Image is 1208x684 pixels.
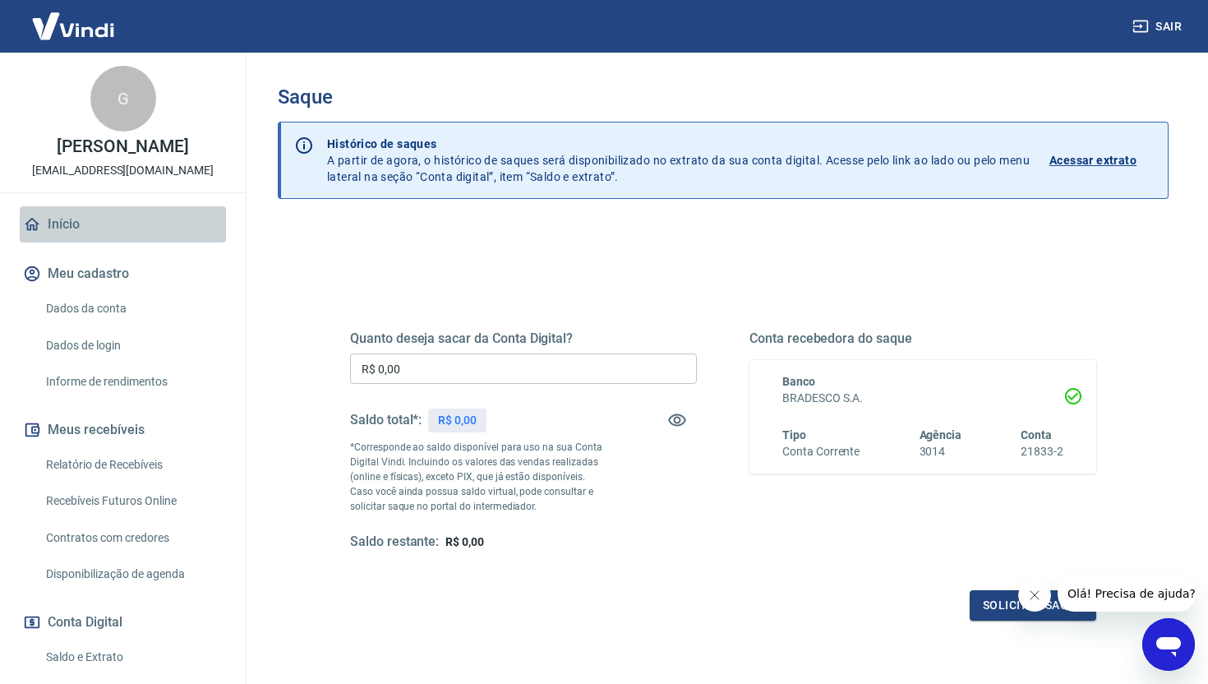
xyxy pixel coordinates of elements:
h5: Saldo total*: [350,412,422,428]
p: [PERSON_NAME] [57,138,188,155]
a: Recebíveis Futuros Online [39,484,226,518]
iframe: Fechar mensagem [1018,579,1051,612]
h6: 21833-2 [1021,443,1063,460]
a: Contratos com credores [39,521,226,555]
span: Tipo [782,428,806,441]
a: Disponibilização de agenda [39,557,226,591]
p: Acessar extrato [1049,152,1137,169]
span: Olá! Precisa de ajuda? [10,12,138,25]
a: Saldo e Extrato [39,640,226,674]
p: [EMAIL_ADDRESS][DOMAIN_NAME] [32,162,214,179]
h3: Saque [278,85,1169,109]
img: Vindi [20,1,127,51]
h5: Saldo restante: [350,534,439,551]
h5: Quanto deseja sacar da Conta Digital? [350,330,697,347]
span: Conta [1021,428,1052,441]
span: Banco [782,375,815,388]
p: Histórico de saques [327,136,1030,152]
a: Acessar extrato [1049,136,1155,185]
h5: Conta recebedora do saque [749,330,1096,347]
p: A partir de agora, o histórico de saques será disponibilizado no extrato da sua conta digital. Ac... [327,136,1030,185]
button: Meu cadastro [20,256,226,292]
iframe: Mensagem da empresa [1058,575,1195,612]
a: Dados da conta [39,292,226,326]
h6: Conta Corrente [782,443,860,460]
span: Agência [920,428,962,441]
h6: 3014 [920,443,962,460]
a: Dados de login [39,329,226,363]
button: Conta Digital [20,604,226,640]
h6: BRADESCO S.A. [782,390,1063,407]
div: G [90,66,156,132]
p: *Corresponde ao saldo disponível para uso na sua Conta Digital Vindi. Incluindo os valores das ve... [350,440,611,514]
button: Meus recebíveis [20,412,226,448]
a: Relatório de Recebíveis [39,448,226,482]
iframe: Botão para abrir a janela de mensagens [1142,618,1195,671]
p: R$ 0,00 [438,412,477,429]
a: Informe de rendimentos [39,365,226,399]
button: Sair [1129,12,1188,42]
a: Início [20,206,226,243]
button: Solicitar saque [970,590,1096,621]
span: R$ 0,00 [445,535,484,548]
